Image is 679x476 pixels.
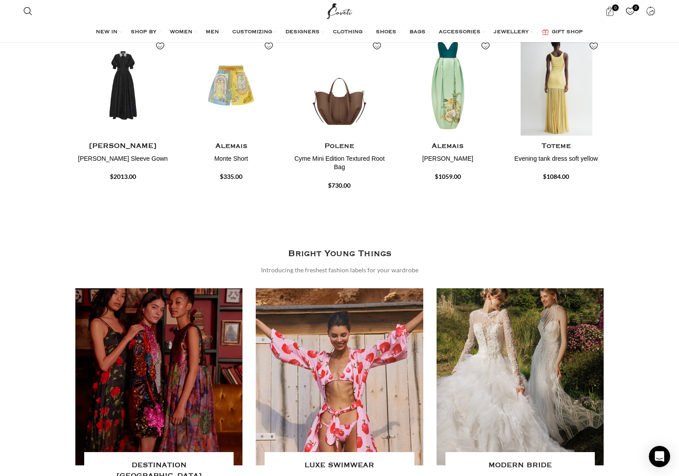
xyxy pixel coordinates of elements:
[612,4,619,11] span: 0
[376,23,401,41] a: SHOES
[649,446,670,467] div: Open Intercom Messenger
[509,139,604,182] a: Toteme Evening tank dress soft yellow $1084.00
[288,247,391,261] h3: Bright Young Things
[509,141,604,152] h4: Toteme
[75,32,170,182] div: 1 / 20
[509,32,604,182] div: 5 / 20
[400,155,495,163] h4: [PERSON_NAME]
[220,173,242,180] span: $335.00
[437,288,604,465] a: Banner link
[292,141,387,152] h4: Polene
[170,23,197,41] a: WOMEN
[19,23,659,41] div: Main navigation
[435,173,461,180] span: $1059.00
[507,31,605,140] img: Toteme-Evening-tank-dress-soft-yellow-2-1.jpg
[75,155,170,163] h4: [PERSON_NAME] Sleeve Gown
[292,32,387,139] img: Polene-73.png
[273,461,406,471] h4: LUXE SWIMWEAR
[206,29,219,36] span: MEN
[19,2,37,20] a: Search
[328,182,351,189] span: $730.00
[542,23,583,41] a: GIFT SHOP
[256,288,423,465] a: Banner link
[621,2,640,20] div: My Wishlist
[183,32,278,182] div: 2 / 20
[439,23,485,41] a: ACCESSORIES
[75,288,242,465] a: Banner link
[552,29,583,36] span: GIFT SHOP
[410,29,425,36] span: BAGS
[509,155,604,163] h4: Evening tank dress soft yellow
[621,2,640,20] a: 0
[232,23,277,41] a: CUSTOMIZING
[170,29,192,36] span: WOMEN
[292,139,387,190] a: Polene Cyme Mini Edition Textured Root Bag $730.00
[400,141,495,152] h4: Alemais
[292,155,387,172] h4: Cyme Mini Edition Textured Root Bag
[131,23,161,41] a: SHOP BY
[333,29,363,36] span: CLOTHING
[285,29,320,36] span: DESIGNERS
[206,23,223,41] a: MEN
[183,32,278,139] img: Alemais-Monte-Short-3.jpg
[261,265,418,275] div: Introducing the freshest fashion labels for your wardrobe
[494,29,529,36] span: JEWELLERY
[292,32,387,190] div: 3 / 20
[75,141,170,152] h4: [PERSON_NAME]
[400,32,495,139] img: Alemais-Anita-Gown.jpg
[333,23,367,41] a: CLOTHING
[75,139,170,182] a: [PERSON_NAME] [PERSON_NAME] Sleeve Gown $2013.00
[285,23,324,41] a: DESIGNERS
[232,29,272,36] span: CUSTOMIZING
[96,23,122,41] a: NEW IN
[131,29,156,36] span: SHOP BY
[601,2,619,20] a: 0
[410,23,430,41] a: BAGS
[439,29,480,36] span: ACCESSORIES
[542,29,549,35] img: GiftBag
[543,173,569,180] span: $1084.00
[325,7,355,14] a: Site logo
[400,139,495,182] a: Alemais [PERSON_NAME] $1059.00
[400,32,495,182] div: 4 / 20
[454,461,587,471] h4: MODERN BRIDE
[183,141,278,152] h4: Alemais
[632,4,639,11] span: 0
[75,32,170,139] img: Rebecca-Vallance-Esther-Short-Sleeve-Gown-7-scaled.jpg
[183,139,278,182] a: Alemais Monte Short $335.00
[494,23,533,41] a: JEWELLERY
[96,29,117,36] span: NEW IN
[376,29,396,36] span: SHOES
[183,155,278,163] h4: Monte Short
[110,173,136,180] span: $2013.00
